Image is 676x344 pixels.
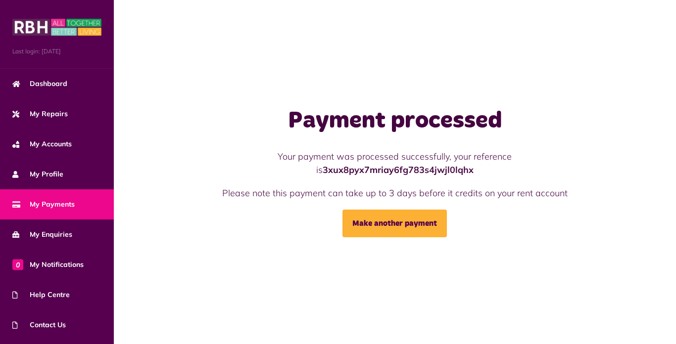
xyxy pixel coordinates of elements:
span: Contact Us [12,320,66,330]
p: Please note this payment can take up to 3 days before it credits on your rent account [204,186,586,200]
span: My Accounts [12,139,72,149]
span: My Enquiries [12,229,72,240]
span: Dashboard [12,79,67,89]
span: Help Centre [12,290,70,300]
span: My Profile [12,169,63,179]
h1: Payment processed [204,107,586,135]
span: My Repairs [12,109,68,119]
a: Make another payment [342,210,447,237]
span: My Notifications [12,259,84,270]
span: 0 [12,259,23,270]
span: My Payments [12,199,75,210]
img: MyRBH [12,17,101,37]
strong: 3xux8pyx7mriay6fg783s4jwjl0lqhx [323,164,474,175]
p: Your payment was processed successfully, your reference is [204,150,586,176]
span: Last login: [DATE] [12,47,101,56]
